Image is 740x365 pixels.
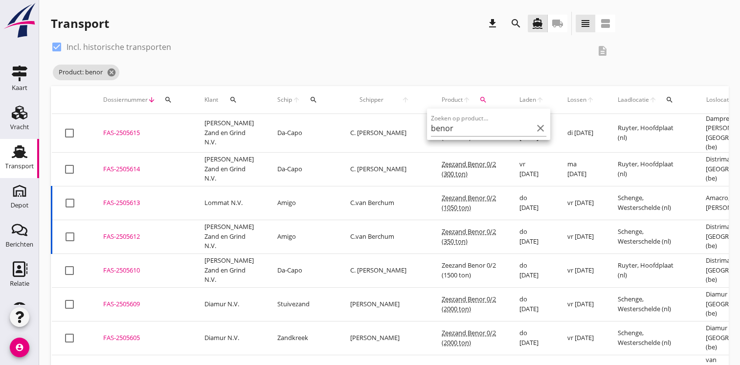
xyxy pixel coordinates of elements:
[229,96,237,104] i: search
[193,114,266,153] td: [PERSON_NAME] Zand en Grind N.V.
[103,266,181,275] div: FAS-2505610
[266,220,338,253] td: Amigo
[508,186,556,220] td: do [DATE]
[12,85,27,91] div: Kaart
[310,96,317,104] i: search
[266,114,338,153] td: Da-Capo
[67,42,171,52] label: Incl. historische transporten
[586,96,594,104] i: arrow_upward
[556,287,606,321] td: vr [DATE]
[10,280,29,287] div: Relatie
[606,114,694,153] td: Ruyter, Hoofdplaat (nl)
[103,128,181,138] div: FAS-2505615
[552,18,563,29] i: local_shipping
[277,95,292,104] span: Schip
[204,88,254,112] div: Klant
[556,114,606,153] td: di [DATE]
[10,338,29,357] i: account_circle
[292,96,301,104] i: arrow_upward
[600,18,611,29] i: view_agenda
[479,96,487,104] i: search
[431,120,533,136] input: Zoeken op product...
[442,193,496,212] span: Zeezand Benor 0/2 (1050 ton)
[266,253,338,287] td: Da-Capo
[53,65,119,80] span: Product: benor
[508,220,556,253] td: do [DATE]
[618,95,649,104] span: Laadlocatie
[338,114,430,153] td: C. [PERSON_NAME]
[442,295,496,313] span: Zeezand Benor 0/2 (2000 ton)
[606,220,694,253] td: Schenge, Westerschelde (nl)
[103,198,181,208] div: FAS-2505613
[51,16,109,31] div: Transport
[164,96,172,104] i: search
[266,186,338,220] td: Amigo
[2,2,37,39] img: logo-small.a267ee39.svg
[556,152,606,186] td: ma [DATE]
[103,232,181,242] div: FAS-2505612
[107,68,116,77] i: cancel
[606,186,694,220] td: Schenge, Westerschelde (nl)
[338,186,430,220] td: C.van Berchum
[487,18,498,29] i: download
[442,328,496,347] span: Zeezand Benor 0/2 (2000 ton)
[508,287,556,321] td: do [DATE]
[606,321,694,355] td: Schenge, Westerschelde (nl)
[103,299,181,309] div: FAS-2505609
[556,186,606,220] td: vr [DATE]
[606,152,694,186] td: Ruyter, Hoofdplaat (nl)
[442,160,496,178] span: Zeezand Benor 0/2 (300 ton)
[556,220,606,253] td: vr [DATE]
[535,122,546,134] i: clear
[6,241,34,248] div: Berichten
[266,287,338,321] td: Stuivezand
[193,253,266,287] td: [PERSON_NAME] Zand en Grind N.V.
[5,163,34,169] div: Transport
[148,96,156,104] i: arrow_downward
[338,152,430,186] td: C. [PERSON_NAME]
[193,152,266,186] td: [PERSON_NAME] Zand en Grind N.V.
[532,18,543,29] i: directions_boat
[442,227,496,246] span: Zeezand Benor 0/2 (350 ton)
[649,96,657,104] i: arrow_upward
[10,124,29,130] div: Vracht
[193,220,266,253] td: [PERSON_NAME] Zand en Grind N.V.
[350,95,392,104] span: Schipper
[266,321,338,355] td: Zandkreek
[338,220,430,253] td: C.van Berchum
[580,18,591,29] i: view_headline
[193,186,266,220] td: Lommat N.V.
[193,321,266,355] td: Diamur N.V.
[338,287,430,321] td: [PERSON_NAME]
[103,164,181,174] div: FAS-2505614
[463,96,471,104] i: arrow_upward
[430,253,508,287] td: Zeezand Benor 0/2 (1500 ton)
[11,202,29,208] div: Depot
[556,253,606,287] td: vr [DATE]
[392,96,418,104] i: arrow_upward
[666,96,673,104] i: search
[567,95,586,104] span: Lossen
[266,152,338,186] td: Da-Capo
[556,321,606,355] td: vr [DATE]
[519,95,536,104] span: Laden
[103,333,181,343] div: FAS-2505605
[508,253,556,287] td: do [DATE]
[103,95,148,104] span: Dossiernummer
[706,95,734,104] span: Loslocatie
[536,96,544,104] i: arrow_upward
[606,253,694,287] td: Ruyter, Hoofdplaat (nl)
[338,321,430,355] td: [PERSON_NAME]
[508,321,556,355] td: do [DATE]
[510,18,522,29] i: search
[508,152,556,186] td: vr [DATE]
[338,253,430,287] td: C. [PERSON_NAME]
[606,287,694,321] td: Schenge, Westerschelde (nl)
[193,287,266,321] td: Diamur N.V.
[442,95,463,104] span: Product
